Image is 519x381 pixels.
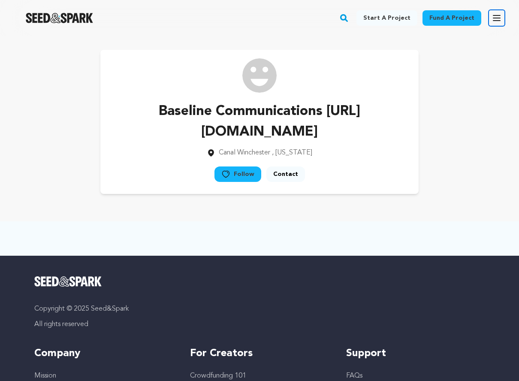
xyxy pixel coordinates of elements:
[34,347,173,360] h5: Company
[242,58,277,93] img: /img/default-images/user/medium/user.png image
[214,166,261,182] a: Follow
[190,372,246,379] a: Crowdfunding 101
[26,13,93,23] a: Seed&Spark Homepage
[114,101,405,142] p: Baseline Communications [URL][DOMAIN_NAME]
[272,149,312,156] span: , [US_STATE]
[34,276,102,287] img: Seed&Spark Logo
[346,347,485,360] h5: Support
[346,372,362,379] a: FAQs
[219,149,270,156] span: Canal Winchester
[34,304,485,314] p: Copyright © 2025 Seed&Spark
[190,347,329,360] h5: For Creators
[266,166,305,182] a: Contact
[356,10,417,26] a: Start a project
[34,276,485,287] a: Seed&Spark Homepage
[34,372,56,379] a: Mission
[26,13,93,23] img: Seed&Spark Logo Dark Mode
[34,319,485,330] p: All rights reserved
[422,10,481,26] a: Fund a project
